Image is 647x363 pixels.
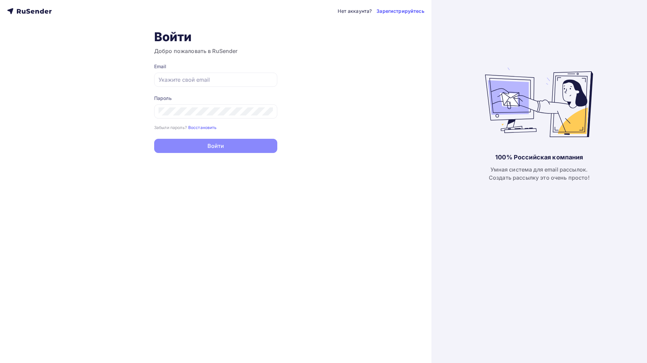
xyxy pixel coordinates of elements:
[188,125,217,130] small: Восстановить
[154,47,277,55] h3: Добро пожаловать в RuSender
[495,153,583,161] div: 100% Российская компания
[154,139,277,153] button: Войти
[154,125,187,130] small: Забыли пароль?
[154,95,277,102] div: Пароль
[154,29,277,44] h1: Войти
[376,8,424,15] a: Зарегистрируйтесь
[154,63,277,70] div: Email
[188,124,217,130] a: Восстановить
[159,76,273,84] input: Укажите свой email
[338,8,372,15] div: Нет аккаунта?
[489,165,590,182] div: Умная система для email рассылок. Создать рассылку это очень просто!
